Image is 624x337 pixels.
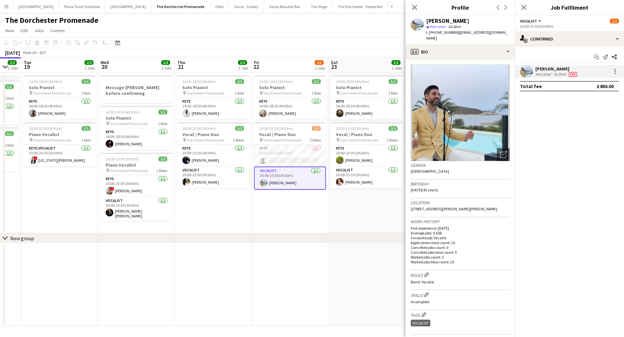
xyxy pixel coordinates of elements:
[520,19,542,23] button: Vocalist
[259,126,293,131] span: 20:00-23:30 (3h30m)
[535,66,578,72] div: [PERSON_NAME]
[392,66,402,70] div: 2 Jobs
[158,110,167,114] span: 1/1
[569,72,577,77] span: Fee
[411,65,510,161] img: Crew avatar or photo
[161,60,170,65] span: 3/3
[33,91,71,96] span: Dorchester Promenade
[331,75,403,120] div: 14:00-18:30 (4h30m)1/1Solo Pianist Dorchester Promenade1 RoleKeys1/114:00-18:30 (4h30m)[PERSON_NAME]
[310,138,321,142] span: 2 Roles
[106,110,139,114] span: 14:00-18:30 (4h30m)
[315,66,325,70] div: 2 Jobs
[29,79,62,84] span: 14:00-18:30 (4h30m)
[331,122,403,188] div: 20:00-23:30 (3h30m)2/2Vocal / Piano Duo Dorchester Promenade2 RolesKeys1/120:00-23:30 (3h30m)[PER...
[426,18,469,24] div: [PERSON_NAME]
[497,148,510,161] div: Open photos pop-in
[23,63,31,70] span: 19
[101,115,172,121] h3: Solo Pianist
[331,59,338,65] span: Sat
[5,84,14,89] span: 1/1
[330,63,338,70] span: 23
[254,75,326,120] app-job-card: 14:00-18:30 (4h30m)1/1Solo Pianist Dorchester Promenade1 RoleKeys1/114:00-18:30 (4h30m)[PERSON_NAME]
[4,143,14,148] span: 1 Role
[411,320,430,326] div: Vocalist
[411,255,510,260] p: Worked jobs count: 2
[426,30,507,41] span: | [EMAIL_ADDRESS][DOMAIN_NAME]
[331,167,403,188] app-card-role: Vocalist1/120:00-23:30 (3h30m)[PERSON_NAME]
[34,28,44,33] span: Jobs
[610,19,619,23] span: 1/2
[406,44,515,59] div: Bio
[177,98,249,120] app-card-role: Keys1/114:00-18:30 (4h30m)[PERSON_NAME]
[177,85,249,90] h3: Solo Pianist
[331,145,403,167] app-card-role: Keys1/120:00-23:30 (3h30m)[PERSON_NAME]
[5,131,14,136] span: 1/1
[340,138,378,142] span: Dorchester Promenade
[24,85,96,90] h3: Solo Pianist
[263,138,301,142] span: Dorchester Promenade
[177,167,249,188] app-card-role: Vocalist1/120:00-23:30 (3h30m)[PERSON_NAME]
[187,138,224,142] span: Dorchester Promenade
[515,3,624,12] h3: Job Fulfilment
[176,63,185,70] span: 21
[101,162,172,168] h3: Piano Vocalist
[3,26,17,35] a: View
[110,121,148,126] span: Dorchester Promenade
[177,145,249,167] app-card-role: Keys1/120:00-23:30 (3h30m)[PERSON_NAME]
[340,91,378,96] span: Dorchester Promenade
[101,197,172,221] app-card-role: Vocalist1/120:00-23:30 (3h30m)[PERSON_NAME] [PERSON_NAME]
[82,79,91,84] span: 1/1
[520,83,542,89] div: Total fee
[331,85,403,90] h3: Solo Pianist
[306,0,333,13] button: The Stage
[101,128,172,150] app-card-role: Keys1/114:00-18:30 (4h30m)[PERSON_NAME]
[24,75,96,120] div: 14:00-18:30 (4h30m)1/1Solo Pianist Dorchester Promenade1 RoleKeys1/114:00-18:30 (4h30m)[PERSON_NAME]
[101,153,172,221] app-job-card: 20:00-23:30 (3h30m)2/2Piano Vocalist Dorchester Promenade2 RolesKeys1/120:00-23:30 (3h30m)![PERSO...
[182,79,216,84] span: 14:00-18:30 (4h30m)
[101,59,109,65] span: Wed
[312,79,321,84] span: 1/1
[158,121,167,126] span: 1 Role
[597,83,614,89] div: £480.00
[182,126,216,131] span: 20:00-23:30 (3h30m)
[24,122,96,167] app-job-card: 20:00-23:30 (3h30m)1/1Piano Vocalist Dorchester Promenade1 RoleKeys/Vocalist1/120:00-23:30 (3h30m...
[411,260,510,264] p: Worked jobs total count: 25
[4,96,14,101] span: 1 Role
[24,132,96,137] h3: Piano Vocalist
[24,59,31,65] span: Tue
[187,91,224,96] span: Dorchester Promenade
[253,63,259,70] span: 22
[391,60,400,65] span: 3/3
[238,60,247,65] span: 3/3
[40,50,46,55] div: BST
[254,59,259,65] span: Fri
[5,15,98,25] h1: The Dorchester Promenade
[235,79,244,84] span: 1/1
[411,206,497,211] span: [STREET_ADDRESS][PERSON_NAME][PERSON_NAME]
[21,50,37,55] span: Week 34
[105,0,151,13] button: [GEOGRAPHIC_DATA]
[33,138,71,142] span: Dorchester Promenade
[411,250,510,255] p: Cancelled jobs total count: 0
[81,91,91,96] span: 1 Role
[233,138,244,142] span: 2 Roles
[411,311,510,318] h3: Tags
[101,75,172,103] app-job-card: Message [PERSON_NAME] before confirming
[567,72,578,77] div: Crew has different fees then in role
[106,157,139,161] span: 20:00-23:30 (3h30m)
[389,126,398,131] span: 2/2
[389,79,398,84] span: 1/1
[48,26,67,35] a: Comms
[411,245,510,250] p: Cancelled jobs count: 0
[411,291,510,298] h3: Skills
[151,0,210,13] button: The Dorchester Promenade
[81,138,91,142] span: 1 Role
[177,122,249,188] div: 20:00-23:30 (3h30m)2/2Vocal / Piano Duo Dorchester Promenade2 RolesKeys1/120:00-23:30 (3h30m)[PER...
[254,122,326,190] div: 20:00-23:30 (3h30m)1/2Vocal / Piano Duo Dorchester Promenade2 RolesKeys0/120:00-23:30 (3h30m) Voc...
[235,126,244,131] span: 2/2
[50,28,65,33] span: Comms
